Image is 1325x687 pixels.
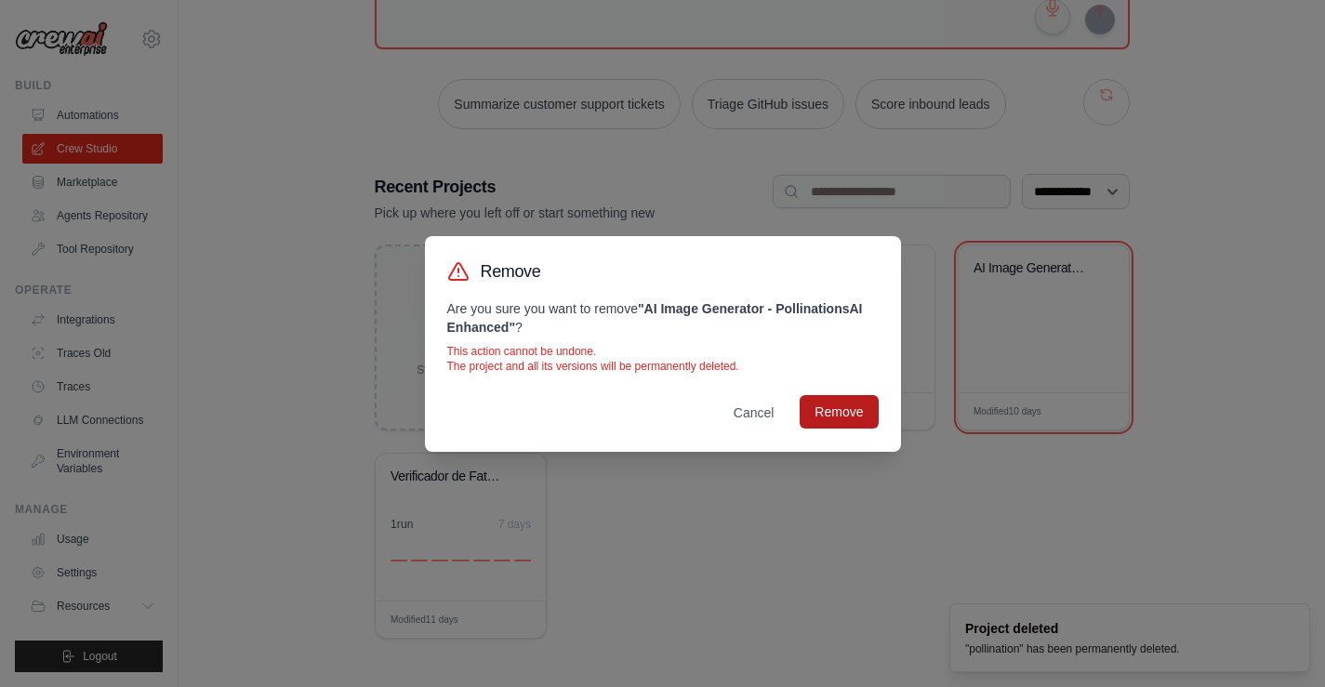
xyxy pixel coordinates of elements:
p: The project and all its versions will be permanently deleted. [447,359,879,374]
p: This action cannot be undone. [447,344,879,359]
p: Are you sure you want to remove ? [447,299,879,337]
button: Cancel [719,396,789,429]
h3: Remove [481,258,541,284]
button: Remove [800,395,878,429]
strong: " AI Image Generator - PollinationsAI Enhanced " [447,301,863,335]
